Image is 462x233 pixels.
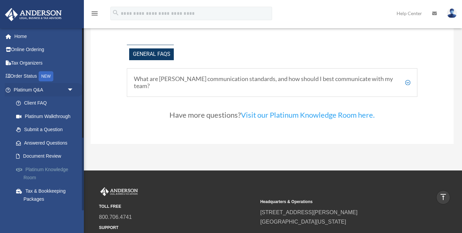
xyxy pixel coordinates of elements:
img: Anderson Advisors Platinum Portal [99,187,139,196]
a: Tax & Bookkeeping Packages [9,184,84,206]
a: Tax Organizers [5,56,84,70]
a: [GEOGRAPHIC_DATA][US_STATE] [260,219,346,225]
a: Answered Questions [9,136,84,150]
div: NEW [39,71,53,81]
small: TOLL FREE [99,203,256,210]
a: Submit a Question [9,123,84,137]
a: [STREET_ADDRESS][PERSON_NAME] [260,209,358,215]
a: Home [5,30,84,43]
i: menu [91,9,99,17]
a: Visit our Platinum Knowledge Room here. [241,110,375,123]
a: menu [91,12,99,17]
a: Online Ordering [5,43,84,56]
h5: What are [PERSON_NAME] communication standards, and how should I best communicate with my team? [134,75,410,90]
a: Order StatusNEW [5,70,84,83]
a: Document Review [9,150,84,163]
a: Platinum Knowledge Room [9,163,84,184]
img: User Pic [447,8,457,18]
i: search [112,9,119,16]
small: SUPPORT [99,224,256,231]
a: Land Trust & Deed Forum [9,206,84,227]
a: Client FAQ [9,96,81,110]
h3: Have more questions? [127,111,417,122]
span: General FAQs [129,48,174,60]
img: Anderson Advisors Platinum Portal [3,8,64,21]
a: Platinum Walkthrough [9,110,84,123]
a: Platinum Q&Aarrow_drop_down [5,83,84,96]
span: arrow_drop_down [67,83,81,97]
i: vertical_align_top [439,193,447,201]
a: vertical_align_top [436,190,450,204]
a: 800.706.4741 [99,214,132,220]
small: Headquarters & Operations [260,198,417,205]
